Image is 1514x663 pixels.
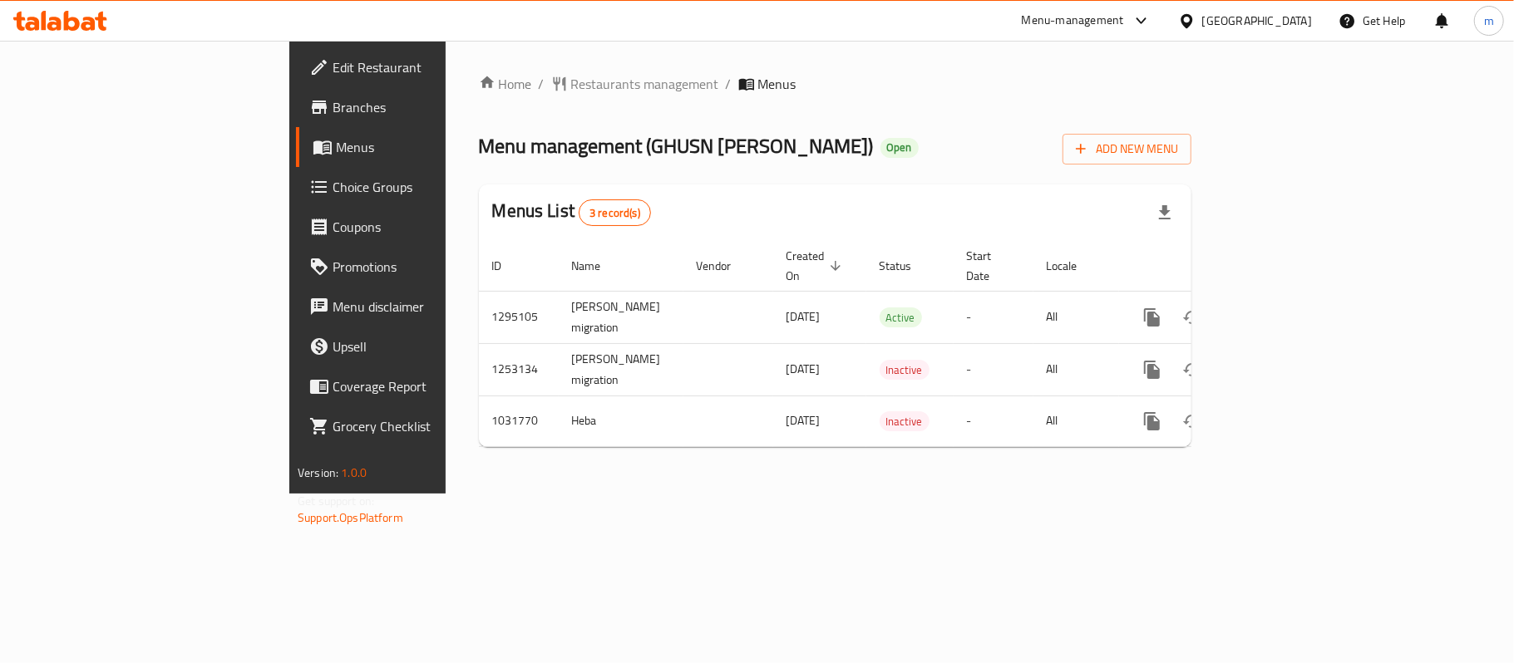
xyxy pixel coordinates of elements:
[1172,401,1212,441] button: Change Status
[880,308,922,327] span: Active
[1119,241,1305,292] th: Actions
[492,256,524,276] span: ID
[1132,350,1172,390] button: more
[296,127,542,167] a: Menus
[296,247,542,287] a: Promotions
[572,256,623,276] span: Name
[954,291,1033,343] td: -
[579,205,650,221] span: 3 record(s)
[333,217,529,237] span: Coupons
[579,199,651,226] div: Total records count
[1484,12,1494,30] span: m
[1063,134,1191,165] button: Add New Menu
[880,360,930,380] div: Inactive
[298,490,374,512] span: Get support on:
[1033,395,1119,446] td: All
[880,140,919,155] span: Open
[479,241,1305,447] table: enhanced table
[880,411,930,431] div: Inactive
[1172,297,1212,337] button: Change Status
[296,47,542,87] a: Edit Restaurant
[954,343,1033,395] td: -
[296,207,542,247] a: Coupons
[296,327,542,366] a: Upsell
[880,256,934,276] span: Status
[1033,291,1119,343] td: All
[967,246,1013,286] span: Start Date
[787,358,821,380] span: [DATE]
[296,167,542,207] a: Choice Groups
[296,366,542,406] a: Coverage Report
[559,395,683,446] td: Heba
[559,291,683,343] td: [PERSON_NAME] migration
[492,199,651,226] h2: Menus List
[726,74,732,94] li: /
[479,74,1191,94] nav: breadcrumb
[787,410,821,431] span: [DATE]
[1047,256,1099,276] span: Locale
[298,507,403,528] a: Support.OpsPlatform
[1076,139,1178,160] span: Add New Menu
[1033,343,1119,395] td: All
[298,462,338,484] span: Version:
[1172,350,1212,390] button: Change Status
[571,74,719,94] span: Restaurants management
[333,177,529,197] span: Choice Groups
[333,297,529,317] span: Menu disclaimer
[1145,193,1185,233] div: Export file
[479,127,874,165] span: Menu management ( GHUSN [PERSON_NAME] )
[1132,297,1172,337] button: more
[787,246,846,286] span: Created On
[333,257,529,277] span: Promotions
[758,74,796,94] span: Menus
[1202,12,1312,30] div: [GEOGRAPHIC_DATA]
[880,361,930,380] span: Inactive
[333,336,529,356] span: Upsell
[336,137,529,157] span: Menus
[296,287,542,327] a: Menu disclaimer
[880,138,919,158] div: Open
[341,462,367,484] span: 1.0.0
[697,256,753,276] span: Vendor
[1132,401,1172,441] button: more
[954,395,1033,446] td: -
[333,57,529,77] span: Edit Restaurant
[296,406,542,446] a: Grocery Checklist
[1022,11,1124,31] div: Menu-management
[787,306,821,327] span: [DATE]
[333,416,529,436] span: Grocery Checklist
[551,74,719,94] a: Restaurants management
[296,87,542,127] a: Branches
[559,343,683,395] td: [PERSON_NAME] migration
[333,376,529,396] span: Coverage Report
[880,412,930,431] span: Inactive
[333,97,529,117] span: Branches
